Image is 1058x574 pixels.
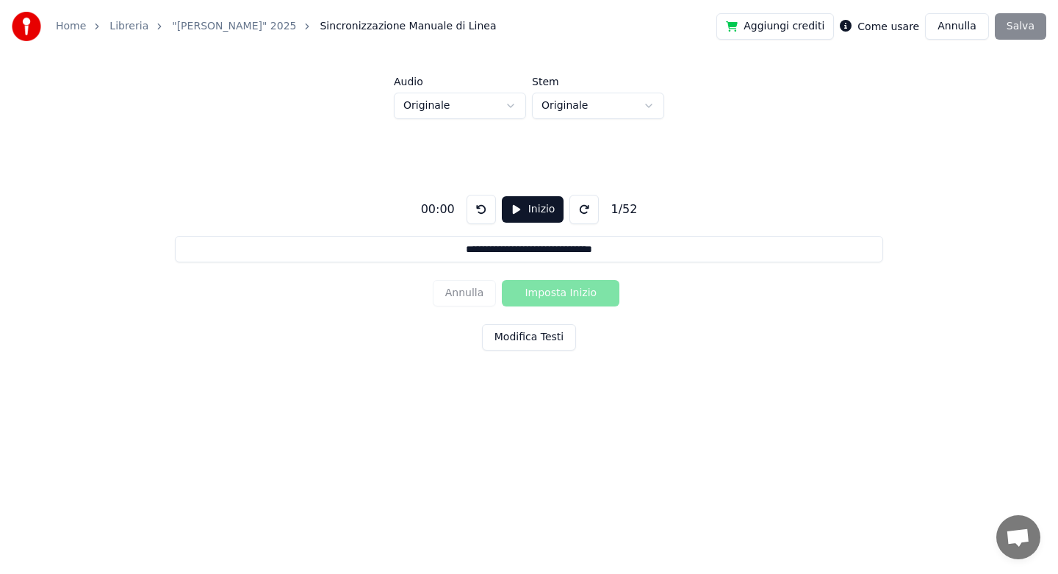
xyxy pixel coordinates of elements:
[394,76,526,87] label: Audio
[482,324,576,351] button: Modifica Testi
[56,19,497,34] nav: breadcrumb
[56,19,86,34] a: Home
[109,19,148,34] a: Libreria
[716,13,834,40] button: Aggiungi crediti
[320,19,496,34] span: Sincronizzazione Manuale di Linea
[925,13,989,40] button: Annulla
[172,19,296,34] a: "[PERSON_NAME]" 2025
[415,201,461,218] div: 00:00
[532,76,664,87] label: Stem
[857,21,919,32] label: Come usare
[502,196,564,223] button: Inizio
[605,201,643,218] div: 1 / 52
[12,12,41,41] img: youka
[996,515,1040,559] div: Aprire la chat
